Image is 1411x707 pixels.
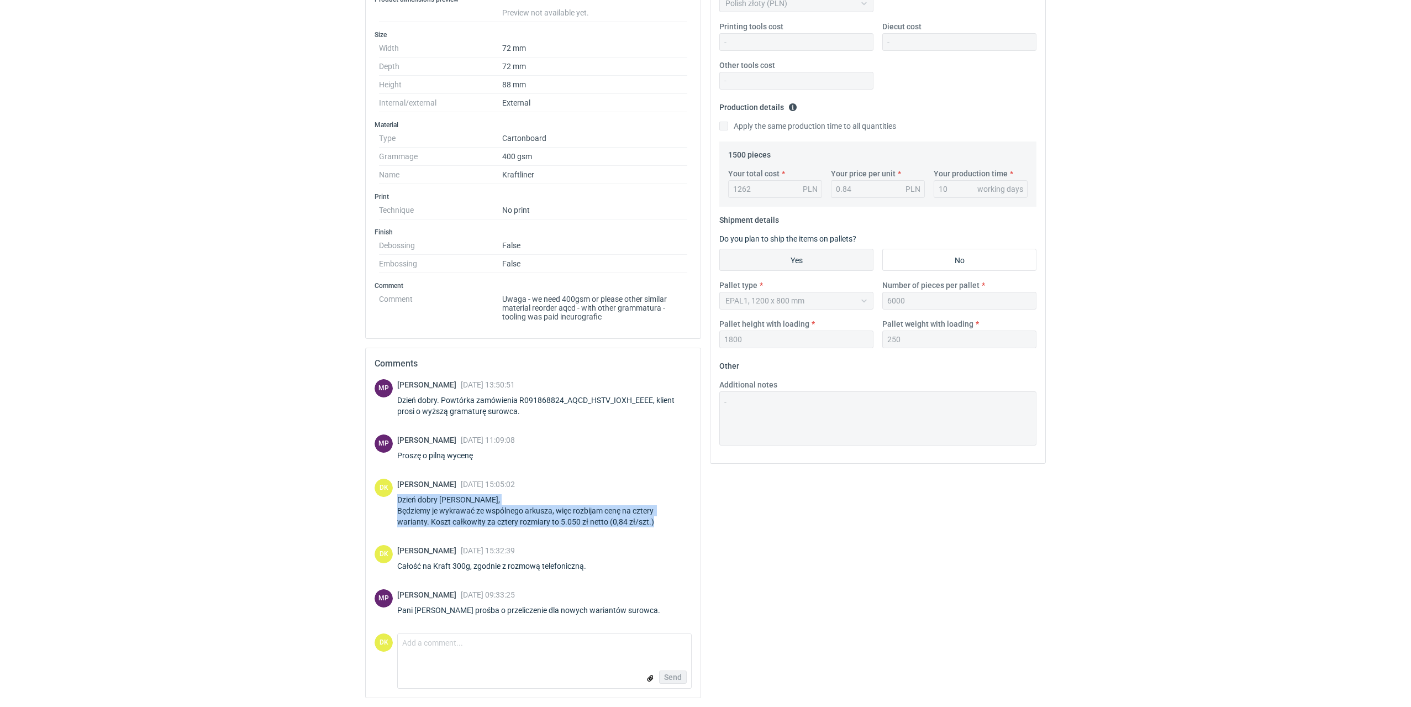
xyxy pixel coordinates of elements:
div: Dzień dobry [PERSON_NAME], Będziemy je wykrawać ze wspólnego arkusza, więc rozbijam cenę na czter... [397,494,692,527]
span: [PERSON_NAME] [397,590,461,599]
dd: False [502,237,687,255]
span: Preview not available yet. [502,8,589,17]
div: Michał Palasek [375,589,393,608]
div: Dominika Kaczyńska [375,545,393,563]
dt: Type [379,129,502,148]
figcaption: MP [375,434,393,453]
div: Proszę o pilną wycenę [397,450,515,461]
h3: Print [375,192,692,201]
h3: Material [375,121,692,129]
span: Send [664,673,682,681]
h3: Finish [375,228,692,237]
span: [DATE] 09:33:25 [461,590,515,599]
dd: 88 mm [502,76,687,94]
div: Dominika Kaczyńska [375,633,393,652]
div: Całość na Kraft 300g, zgodnie z rozmową telefoniczną. [397,561,599,572]
div: PLN [803,184,818,195]
span: [DATE] 15:05:02 [461,480,515,489]
figcaption: DK [375,545,393,563]
dt: Technique [379,201,502,219]
span: [DATE] 11:09:08 [461,436,515,444]
label: Do you plan to ship the items on pallets? [719,234,856,243]
div: Dominika Kaczyńska [375,479,393,497]
dt: Name [379,166,502,184]
span: [PERSON_NAME] [397,380,461,389]
dt: Depth [379,57,502,76]
dt: Width [379,39,502,57]
dt: Embossing [379,255,502,273]
figcaption: DK [375,633,393,652]
dt: Height [379,76,502,94]
legend: 1500 pieces [728,146,771,159]
label: Pallet height with loading [719,318,809,329]
dd: No print [502,201,687,219]
dd: External [502,94,687,112]
label: Your production time [934,168,1008,179]
label: Your price per unit [831,168,896,179]
div: Michał Palasek [375,379,393,397]
dd: 72 mm [502,57,687,76]
label: Pallet weight with loading [882,318,973,329]
dd: Cartonboard [502,129,687,148]
dd: Uwaga - we need 400gsm or please other similar material reorder aqcd - with other grammatura - to... [502,290,687,321]
h3: Size [375,30,692,39]
figcaption: MP [375,589,393,608]
dd: 72 mm [502,39,687,57]
dd: 400 gsm [502,148,687,166]
figcaption: MP [375,379,393,397]
label: Other tools cost [719,60,775,71]
h2: Comments [375,357,692,370]
legend: Production details [719,98,797,112]
span: [PERSON_NAME] [397,436,461,444]
div: working days [977,184,1023,195]
button: Send [659,671,687,684]
label: Additional notes [719,379,777,390]
textarea: - [719,391,1036,446]
span: [DATE] 13:50:51 [461,380,515,389]
h3: Comment [375,281,692,290]
label: Diecut cost [882,21,922,32]
dt: Comment [379,290,502,321]
div: Pani [PERSON_NAME] prośba o przeliczenie dla nowych wariantów surowca. [397,605,673,616]
div: PLN [905,184,920,195]
span: [PERSON_NAME] [397,546,461,555]
legend: Other [719,357,739,370]
dt: Debossing [379,237,502,255]
label: Printing tools cost [719,21,783,32]
label: Number of pieces per pallet [882,280,980,291]
legend: Shipment details [719,211,779,224]
dt: Internal/external [379,94,502,112]
label: Your total cost [728,168,780,179]
dt: Grammage [379,148,502,166]
span: [PERSON_NAME] [397,480,461,489]
div: Dzień dobry. Powtórka zamówienia R091868824_AQCD_HSTV_IOXH_EEEE, klient prosi o wyższą gramaturę ... [397,395,692,417]
div: Michał Palasek [375,434,393,453]
figcaption: DK [375,479,393,497]
span: [DATE] 15:32:39 [461,546,515,555]
dd: Kraftliner [502,166,687,184]
label: Pallet type [719,280,757,291]
label: Apply the same production time to all quantities [719,121,896,132]
dd: False [502,255,687,273]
